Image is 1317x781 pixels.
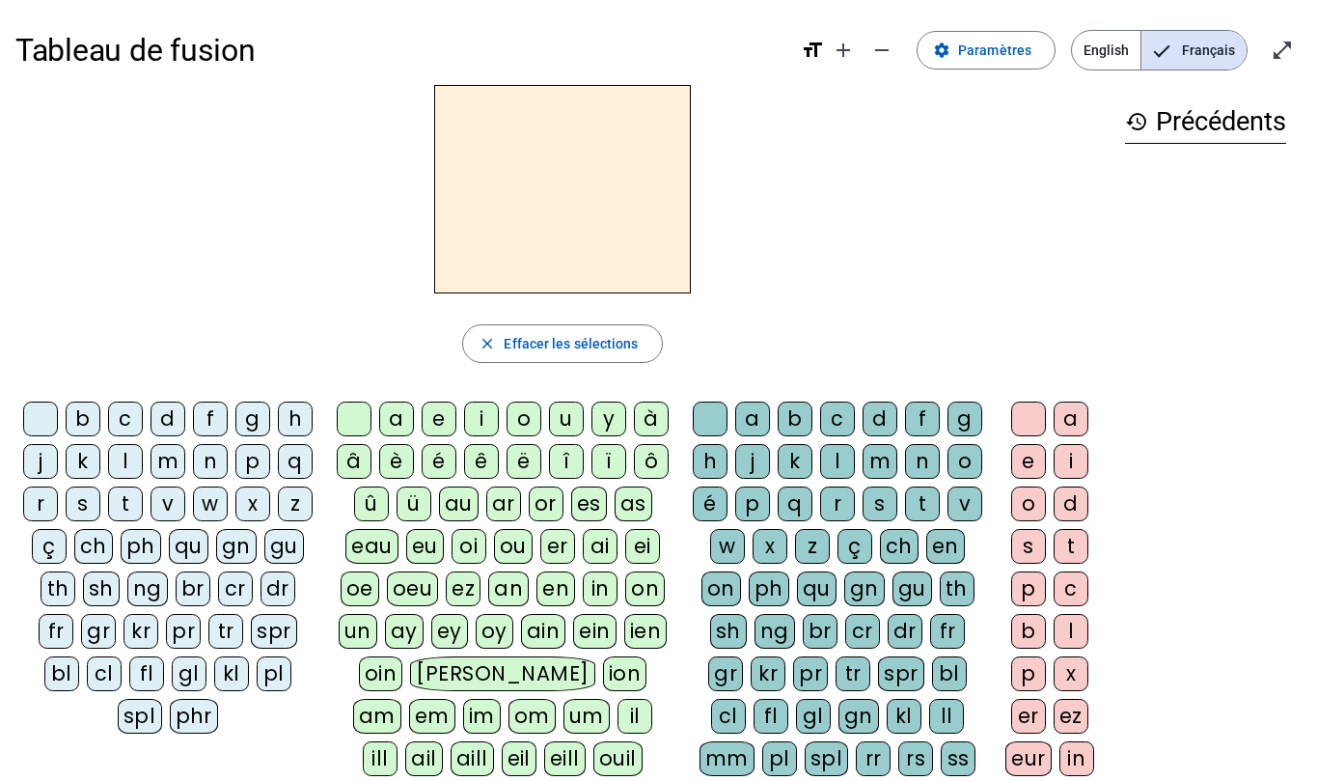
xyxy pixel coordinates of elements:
div: b [66,402,100,436]
div: t [905,487,940,521]
div: b [778,402,812,436]
div: sh [710,614,747,649]
div: eil [502,741,537,776]
div: kr [751,656,785,691]
div: û [354,487,389,521]
div: tr [836,656,870,691]
div: ng [127,572,168,606]
div: b [1011,614,1046,649]
div: ez [446,572,480,606]
div: l [1054,614,1088,649]
div: ph [121,529,161,564]
div: er [1011,699,1046,734]
div: on [625,572,665,606]
div: ay [385,614,424,649]
div: è [379,444,414,479]
div: spl [118,699,162,734]
mat-icon: history [1125,110,1148,133]
div: th [41,572,75,606]
div: ng [755,614,795,649]
div: é [693,487,727,521]
div: ph [749,572,789,606]
div: um [563,699,610,734]
span: Effacer les sélections [504,332,638,355]
div: on [701,572,741,606]
div: aill [451,741,494,776]
div: k [66,444,100,479]
button: Effacer les sélections [462,324,662,363]
div: cr [218,572,253,606]
div: g [235,402,270,436]
div: ion [603,656,647,691]
div: pr [166,614,201,649]
mat-icon: open_in_full [1271,39,1294,62]
div: k [778,444,812,479]
div: d [1054,487,1088,521]
div: bl [44,656,79,691]
div: o [947,444,982,479]
div: s [1011,529,1046,564]
div: ll [929,699,964,734]
div: oeu [387,572,439,606]
div: br [803,614,837,649]
div: mm [700,741,755,776]
div: o [1011,487,1046,521]
div: à [634,402,669,436]
div: kr [123,614,158,649]
div: z [795,529,830,564]
div: am [353,699,401,734]
div: r [23,487,58,521]
div: au [439,487,479,521]
div: y [591,402,626,436]
div: rs [898,741,933,776]
div: gu [264,529,304,564]
div: a [1054,402,1088,436]
div: ei [625,529,660,564]
div: eill [544,741,586,776]
span: Paramètres [958,39,1031,62]
div: [PERSON_NAME] [410,656,594,691]
div: en [926,529,965,564]
div: es [571,487,607,521]
div: m [151,444,185,479]
div: an [488,572,529,606]
div: e [1011,444,1046,479]
div: x [1054,656,1088,691]
div: gu [892,572,932,606]
div: i [1054,444,1088,479]
div: th [940,572,974,606]
div: ai [583,529,617,564]
div: em [409,699,455,734]
div: h [278,402,313,436]
h3: Précédents [1125,100,1286,144]
div: s [863,487,897,521]
div: x [753,529,787,564]
div: r [820,487,855,521]
div: z [278,487,313,521]
div: gl [172,656,206,691]
div: tr [208,614,243,649]
div: er [540,529,575,564]
div: f [193,402,228,436]
div: u [549,402,584,436]
div: ü [397,487,431,521]
div: oy [476,614,513,649]
mat-icon: format_size [801,39,824,62]
div: kl [214,656,249,691]
div: ey [431,614,468,649]
div: q [278,444,313,479]
div: fr [39,614,73,649]
div: ë [507,444,541,479]
div: br [176,572,210,606]
div: spr [878,656,924,691]
div: p [235,444,270,479]
div: un [339,614,377,649]
div: a [735,402,770,436]
div: ar [486,487,521,521]
div: ein [573,614,617,649]
div: gr [708,656,743,691]
div: cl [711,699,746,734]
div: eur [1005,741,1052,776]
div: ill [363,741,398,776]
div: bl [932,656,967,691]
